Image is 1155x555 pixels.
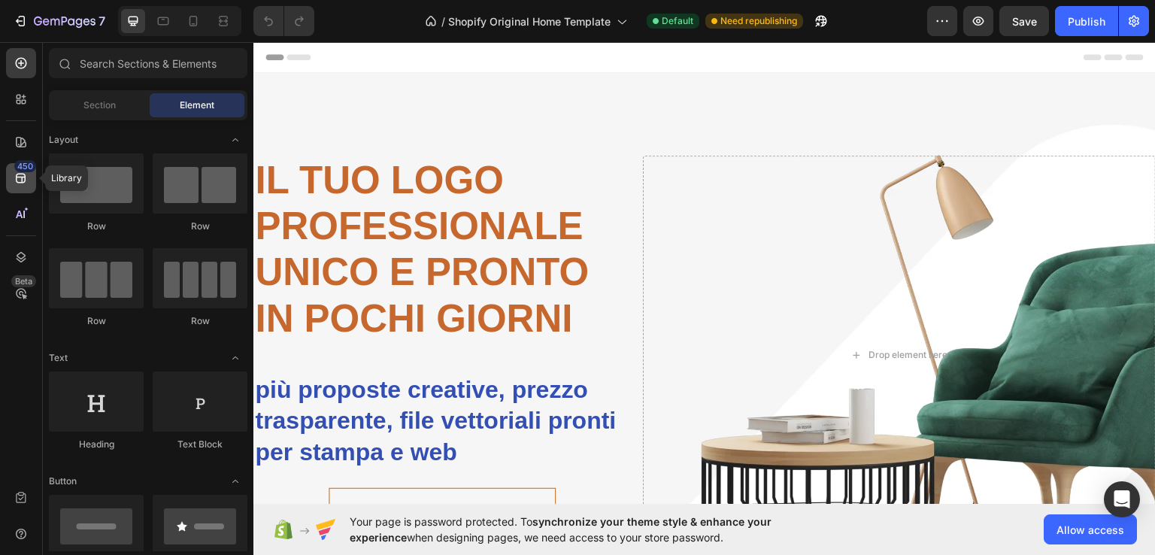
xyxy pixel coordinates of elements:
div: Row [49,220,144,233]
div: Open Intercom Messenger [1104,481,1140,517]
span: Toggle open [223,128,247,152]
div: Row [153,220,247,233]
div: Text Block [153,438,247,451]
div: Heading [49,438,144,451]
span: Allow access [1056,522,1124,538]
span: synchronize your theme style & enhance your experience [350,515,772,544]
div: Beta [11,275,36,287]
span: / [441,14,445,29]
button: Save [999,6,1049,36]
p: 7 [99,12,105,30]
iframe: Design area [253,42,1155,504]
button: Publish [1055,6,1118,36]
div: Publish [1068,14,1105,29]
div: Undo/Redo [253,6,314,36]
div: 450 [14,160,36,172]
button: 7 [6,6,112,36]
span: Your page is password protected. To when designing pages, we need access to your store password. [350,514,830,545]
input: Search Sections & Elements [49,48,247,78]
span: Button [49,475,77,488]
span: Default [662,14,693,28]
button: Allow access [1044,514,1137,544]
span: Need republishing [720,14,797,28]
div: Drop element here [615,307,695,319]
p: scegli il tuo pacchetto [107,458,271,478]
span: Text [49,351,68,365]
span: Toggle open [223,469,247,493]
div: Row [49,314,144,328]
span: Save [1012,15,1037,28]
span: Element [180,99,214,112]
span: Section [83,99,116,112]
button: <p>scegli il tuo pacchetto</p> [75,446,302,490]
div: Row [153,314,247,328]
span: Layout [49,133,78,147]
span: Shopify Original Home Template [448,14,611,29]
span: Toggle open [223,346,247,370]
